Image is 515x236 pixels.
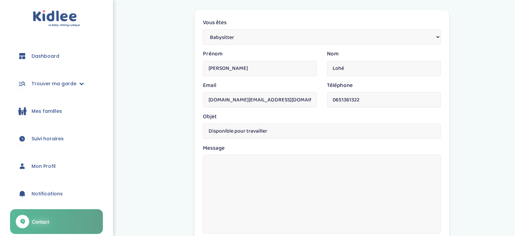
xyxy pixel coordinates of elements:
a: Dashboard [10,44,103,68]
img: logo.svg [33,10,80,27]
label: Message [203,144,225,153]
label: Email [203,81,216,90]
label: Objet [203,112,217,121]
span: Contact [32,218,49,225]
label: Prénom [203,50,223,58]
label: Nom [327,50,339,58]
a: Trouver ma garde [10,72,103,96]
a: Suivi horaires [10,127,103,151]
span: Mon Profil [32,163,56,170]
a: Mes familles [10,99,103,123]
span: Dashboard [32,53,59,60]
span: Trouver ma garde [32,80,76,87]
a: Contact [10,209,103,234]
a: Notifications [10,182,103,206]
label: Vous êtes [203,18,227,27]
label: Téléphone [327,81,353,90]
span: Mes familles [32,108,62,115]
span: Notifications [32,190,63,197]
a: Mon Profil [10,154,103,178]
span: Suivi horaires [32,135,64,142]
